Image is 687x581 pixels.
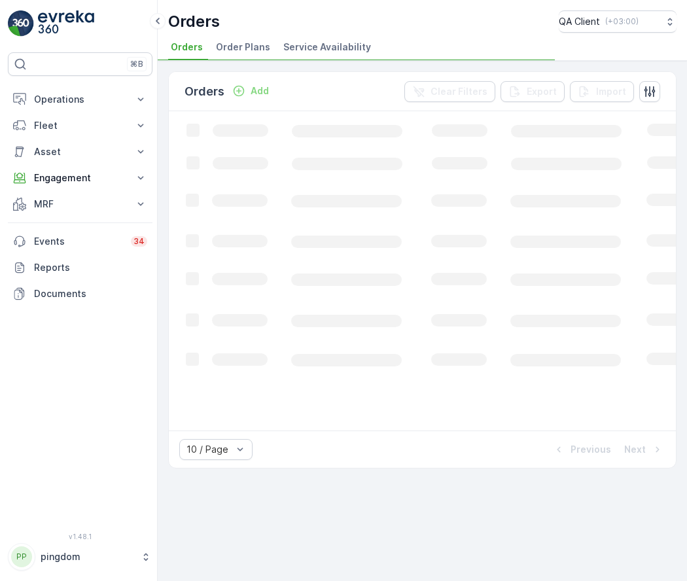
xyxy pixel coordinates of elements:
[431,85,487,98] p: Clear Filters
[34,287,147,300] p: Documents
[8,281,152,307] a: Documents
[8,86,152,113] button: Operations
[624,443,646,456] p: Next
[216,41,270,54] span: Order Plans
[34,171,126,185] p: Engagement
[283,41,371,54] span: Service Availability
[551,442,612,457] button: Previous
[38,10,94,37] img: logo_light-DOdMpM7g.png
[8,165,152,191] button: Engagement
[8,10,34,37] img: logo
[227,83,274,99] button: Add
[11,546,32,567] div: PP
[8,543,152,571] button: PPpingdom
[571,443,611,456] p: Previous
[559,10,677,33] button: QA Client(+03:00)
[34,145,126,158] p: Asset
[527,85,557,98] p: Export
[133,236,145,247] p: 34
[8,255,152,281] a: Reports
[34,93,126,106] p: Operations
[34,261,147,274] p: Reports
[596,85,626,98] p: Import
[404,81,495,102] button: Clear Filters
[8,533,152,540] span: v 1.48.1
[168,11,220,32] p: Orders
[623,442,665,457] button: Next
[8,191,152,217] button: MRF
[8,139,152,165] button: Asset
[559,15,600,28] p: QA Client
[34,198,126,211] p: MRF
[34,119,126,132] p: Fleet
[570,81,634,102] button: Import
[171,41,203,54] span: Orders
[130,59,143,69] p: ⌘B
[605,16,639,27] p: ( +03:00 )
[185,82,224,101] p: Orders
[8,113,152,139] button: Fleet
[34,235,123,248] p: Events
[251,84,269,97] p: Add
[8,228,152,255] a: Events34
[41,550,134,563] p: pingdom
[501,81,565,102] button: Export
